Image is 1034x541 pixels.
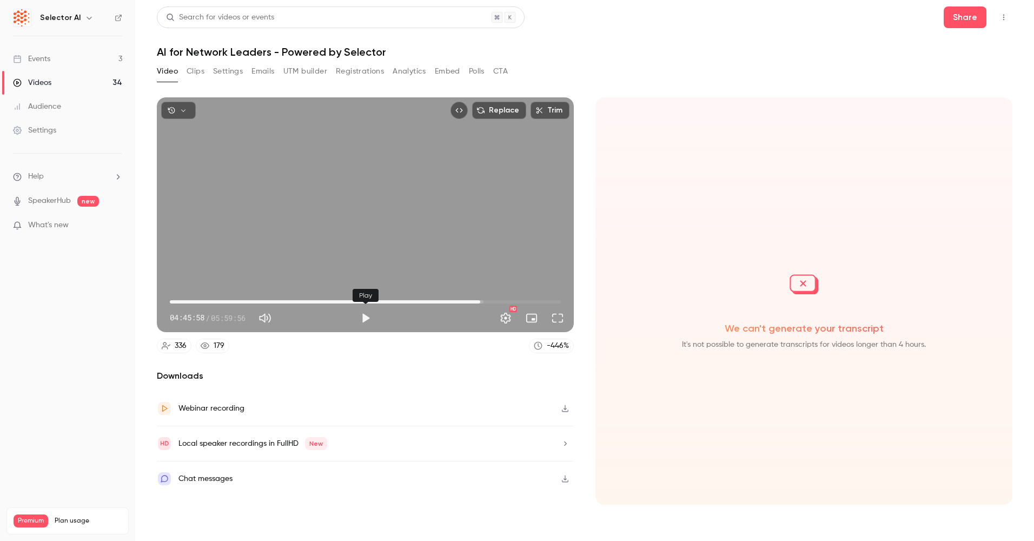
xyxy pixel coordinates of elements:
button: Settings [213,63,243,80]
span: Help [28,171,44,182]
div: 04:45:58 [170,312,246,324]
span: new [77,196,99,207]
a: SpeakerHub [28,195,71,207]
div: 336 [175,340,187,352]
button: CTA [493,63,508,80]
button: UTM builder [283,63,327,80]
button: Mute [254,307,276,329]
button: Turn on miniplayer [521,307,542,329]
li: help-dropdown-opener [13,171,122,182]
span: Plan usage [55,517,122,525]
span: It's not possible to generate transcripts for videos longer than 4 hours. [604,339,1004,350]
span: What's new [28,220,69,231]
button: Emails [251,63,274,80]
iframe: Noticeable Trigger [109,221,122,230]
img: Selector AI [14,9,31,27]
button: Share [944,6,986,28]
div: Audience [13,101,61,112]
button: Video [157,63,178,80]
button: Polls [469,63,485,80]
button: Analytics [393,63,426,80]
button: Registrations [336,63,384,80]
button: Full screen [547,307,568,329]
a: 179 [196,339,229,353]
span: / [206,312,210,324]
button: Embed [435,63,460,80]
a: 336 [157,339,191,353]
span: We can't generate your transcript [604,322,1004,335]
div: Videos [13,77,51,88]
div: Local speaker recordings in FullHD [178,437,327,450]
h6: Selector AI [40,12,81,23]
button: Settings [495,307,516,329]
button: Play [355,307,376,329]
button: Embed video [450,102,468,119]
div: Search for videos or events [166,12,274,23]
div: Webinar recording [178,402,244,415]
div: -446 % [547,340,569,352]
div: Settings [13,125,56,136]
span: 04:45:58 [170,312,204,324]
div: 179 [214,340,224,352]
button: Top Bar Actions [995,9,1012,26]
h2: Downloads [157,370,574,382]
span: Premium [14,514,48,527]
button: Trim [531,102,569,119]
div: HD [509,306,517,312]
div: Play [353,289,379,302]
button: Replace [472,102,526,119]
span: New [305,437,327,450]
span: 05:59:56 [211,312,246,324]
a: -446% [529,339,574,353]
div: Events [13,54,50,64]
button: Clips [187,63,204,80]
div: Chat messages [178,472,233,485]
h1: AI for Network Leaders - Powered by Selector [157,45,1012,58]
